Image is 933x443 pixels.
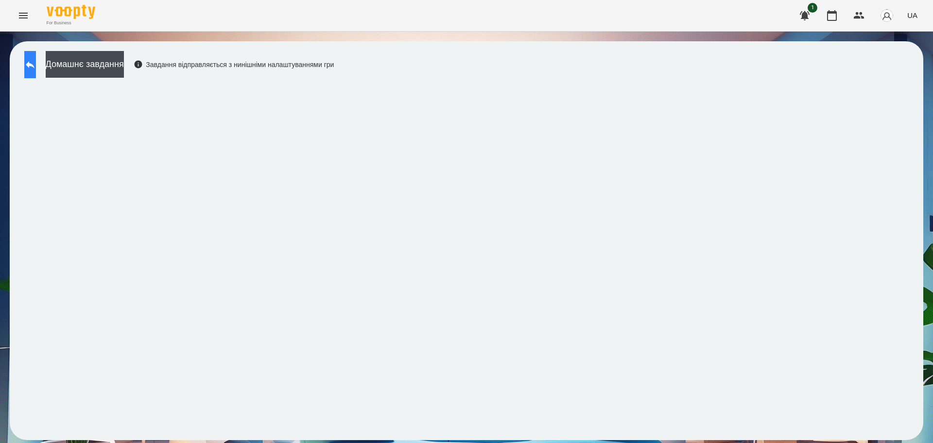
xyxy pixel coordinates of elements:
button: UA [903,6,921,24]
span: For Business [47,20,95,26]
img: Voopty Logo [47,5,95,19]
div: Завдання відправляється з нинішніми налаштуваннями гри [134,60,334,69]
button: Домашнє завдання [46,51,124,78]
span: UA [907,10,917,20]
button: Menu [12,4,35,27]
span: 1 [808,3,817,13]
img: avatar_s.png [880,9,894,22]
